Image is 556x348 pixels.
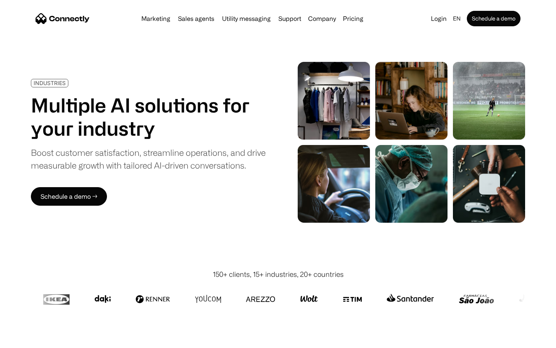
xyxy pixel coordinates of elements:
a: Marketing [138,15,173,22]
div: Company [308,13,336,24]
h1: Multiple AI solutions for your industry [31,94,266,140]
div: en [453,13,461,24]
a: Login [428,13,450,24]
a: Sales agents [175,15,217,22]
a: Schedule a demo → [31,187,107,206]
aside: Language selected: English [8,334,46,345]
a: Pricing [340,15,366,22]
div: INDUSTRIES [34,80,66,86]
div: Boost customer satisfaction, streamline operations, and drive measurable growth with tailored AI-... [31,146,266,172]
a: Schedule a demo [467,11,520,26]
ul: Language list [15,334,46,345]
div: 150+ clients, 15+ industries, 20+ countries [213,269,344,280]
a: Utility messaging [219,15,274,22]
a: Support [275,15,304,22]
